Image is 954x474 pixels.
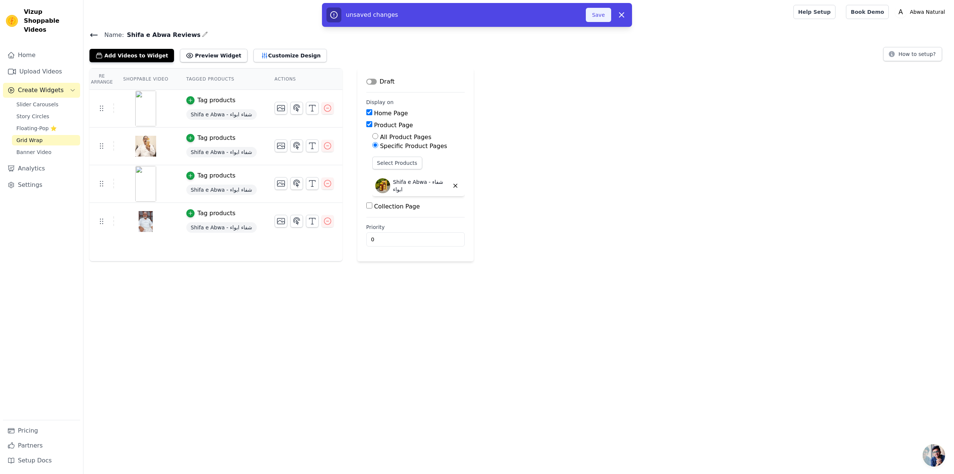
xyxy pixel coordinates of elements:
label: Specific Product Pages [380,142,447,150]
th: Shoppable Video [114,69,177,90]
button: Save [586,8,611,22]
th: Actions [266,69,342,90]
span: Shifa e Abwa - شفاء ابواء [186,185,257,195]
button: Change Thumbnail [275,215,287,227]
span: Story Circles [16,113,49,120]
span: Shifa e Abwa - شفاء ابواء [186,147,257,157]
img: vizup-images-80cf.png [135,166,156,202]
label: Collection Page [374,203,420,210]
p: Shifa e Abwa - شفاء ابواء [393,178,449,193]
button: Preview Widget [180,49,247,62]
a: Settings [3,178,80,192]
span: unsaved changes [346,11,398,18]
button: Change Thumbnail [275,177,287,190]
a: Partners [3,438,80,453]
button: Tag products [186,134,236,142]
span: Create Widgets [18,86,64,95]
a: Grid Wrap [12,135,80,145]
button: How to setup? [883,47,942,61]
span: Floating-Pop ⭐ [16,125,57,132]
button: Add Videos to Widget [89,49,174,62]
div: Open chat [923,444,945,467]
button: Select Products [372,157,422,169]
div: Edit Name [202,30,208,40]
span: Banner Video [16,148,51,156]
span: Name: [98,31,124,40]
button: Change Thumbnail [275,102,287,114]
a: How to setup? [883,52,942,59]
button: Tag products [186,171,236,180]
p: Draft [380,77,395,86]
button: Delete widget [449,179,462,192]
button: Tag products [186,96,236,105]
label: Product Page [374,122,413,129]
button: Customize Design [253,49,327,62]
a: Upload Videos [3,64,80,79]
button: Change Thumbnail [275,139,287,152]
a: Floating-Pop ⭐ [12,123,80,134]
span: Shifa e Abwa - شفاء ابواء [186,222,257,233]
th: Re Arrange [89,69,114,90]
label: Home Page [374,110,408,117]
a: Home [3,48,80,63]
button: Tag products [186,209,236,218]
div: Tag products [198,209,236,218]
a: Analytics [3,161,80,176]
label: All Product Pages [380,134,432,141]
legend: Display on [366,98,394,106]
img: vizup-images-2624.png [135,204,156,239]
a: Slider Carousels [12,99,80,110]
a: Banner Video [12,147,80,157]
div: Tag products [198,134,236,142]
span: Slider Carousels [16,101,59,108]
img: Shifa e Abwa - شفاء ابواء [375,178,390,193]
button: Create Widgets [3,83,80,98]
div: Tag products [198,171,236,180]
label: Priority [366,223,465,231]
a: Pricing [3,423,80,438]
div: Tag products [198,96,236,105]
span: Shifa e Abwa - شفاء ابواء [186,109,257,120]
span: Shifa e Abwa Reviews [124,31,200,40]
span: Grid Wrap [16,136,42,144]
img: vizup-images-edef.png [135,91,156,126]
th: Tagged Products [177,69,266,90]
img: tn-47f8dec65ff74e75bde695882c372f98.png [135,128,156,164]
a: Story Circles [12,111,80,122]
a: Setup Docs [3,453,80,468]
